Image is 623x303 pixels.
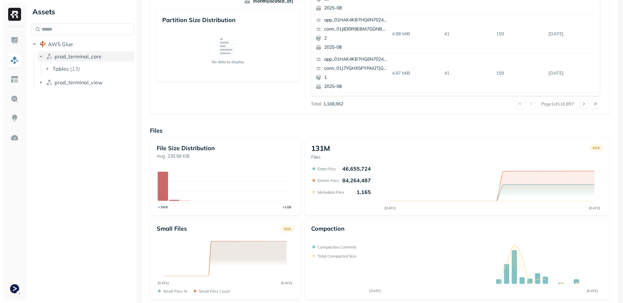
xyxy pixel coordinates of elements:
span: prod_terminal_core [55,53,102,60]
p: 84,264,487 [342,177,371,184]
img: namespace [46,53,53,60]
span: AWS Glue [48,41,73,47]
p: conn_01J7YGHX5PYRM2TJG1N2NWN3Y3 [324,65,387,72]
img: Asset Explorer [10,75,19,84]
img: Optimization [10,134,19,142]
p: 1,165 [357,189,371,195]
tspan: [DATE] [281,281,292,285]
p: conn_01J830R9EBM7GDNBQWZ3CZG5Q4 [324,26,387,32]
tspan: [DATE] [385,206,396,210]
p: Files [311,154,330,160]
img: root [40,41,46,47]
p: 4.98 MiB [389,28,442,40]
button: app_01HAK4KB7HG6N7024210G3S8D5conn_01J830R9EBM7GDNBQWZ3CZG5Q422025-08 [313,14,390,53]
p: 159 [494,28,546,40]
p: File Size Distribution [157,144,294,152]
p: Compaction [311,225,345,232]
p: Metadata Files [318,190,344,195]
tspan: [DATE] [587,289,598,293]
img: Insights [10,114,19,123]
p: 2 [324,35,387,42]
p: 46,655,724 [342,165,371,172]
span: Tables [53,66,69,72]
tspan: [DATE] [370,289,381,293]
p: 2025-08 [324,5,387,11]
p: 2025-08 [324,44,387,51]
p: Page 1 of 116,897 [541,101,574,107]
button: app_01HAK4KB7HG6N7024210G3S8D5conn_01J7YGHX5PYRM2TJG1N2NWN3Y312025-08 [313,54,390,92]
img: namespace [46,79,53,86]
p: Compaction commits [318,245,357,249]
p: Avg. 230.58 KiB [157,153,294,159]
p: app_01HAK4KB7HG6N7024210G3S8D5 [324,56,387,63]
p: ( 13 ) [70,66,80,72]
tspan: <1MB [158,205,168,209]
img: Ryft [8,8,21,21]
p: Delete Files [318,178,339,183]
p: 1,168,962 [323,101,343,107]
p: Partition Size Distribution [162,16,293,24]
p: Total [311,101,321,107]
tspan: [DATE] [589,206,600,210]
img: Assets [10,56,19,64]
p: 41 [442,67,494,79]
button: Tables(13) [44,64,135,74]
p: app_01HAK4KB7HG6N7024210G3S8D5 [324,17,387,23]
p: N/A [593,145,600,150]
button: prod_terminal_view [38,77,134,88]
p: N/A [284,226,291,231]
p: 131M [311,144,330,153]
p: 159 [494,67,546,79]
p: Small files count [199,289,230,294]
button: app_01HAK4KB7HG6N7024210G3S8D5conn_01J972C8RHD1VWXZ9TKVYQCXD1232025-08 [313,93,390,132]
img: Query Explorer [10,95,19,103]
p: Aug 24, 2025 [546,67,598,79]
p: No data to display [212,59,244,64]
p: 1 [324,74,387,81]
span: prod_terminal_view [55,79,103,86]
img: Terminal [10,284,19,293]
button: AWS Glue [31,39,134,49]
p: 2025-08 [324,83,387,90]
tspan: [DATE] [158,281,169,285]
tspan: >1GB [283,205,292,209]
p: Total compacted size [318,254,357,259]
p: 41 [442,28,494,40]
img: Dashboard [10,36,19,45]
p: Small files [157,225,187,232]
p: Files [150,127,610,134]
button: prod_terminal_core [38,51,134,62]
div: Assets [31,6,134,17]
p: 4.97 MiB [389,67,442,79]
p: Small files % [163,289,187,294]
p: Data Files [318,166,336,171]
p: Aug 24, 2025 [546,28,598,40]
